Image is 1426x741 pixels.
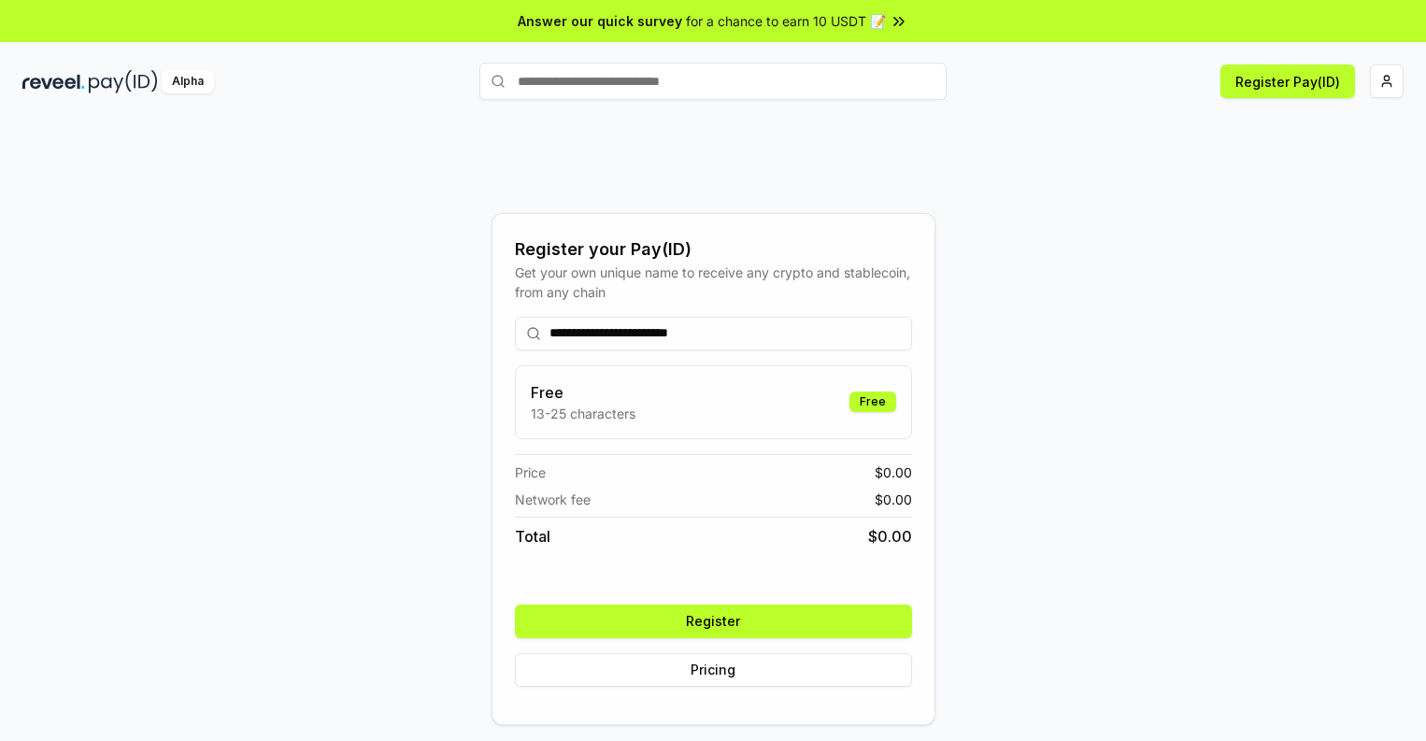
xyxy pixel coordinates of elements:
[89,70,158,93] img: pay_id
[515,490,591,509] span: Network fee
[515,236,912,263] div: Register your Pay(ID)
[22,70,85,93] img: reveel_dark
[849,392,896,412] div: Free
[518,11,682,31] span: Answer our quick survey
[1220,64,1355,98] button: Register Pay(ID)
[515,463,546,482] span: Price
[868,525,912,548] span: $ 0.00
[162,70,214,93] div: Alpha
[531,381,635,404] h3: Free
[875,490,912,509] span: $ 0.00
[515,653,912,687] button: Pricing
[531,404,635,423] p: 13-25 characters
[875,463,912,482] span: $ 0.00
[515,525,550,548] span: Total
[686,11,886,31] span: for a chance to earn 10 USDT 📝
[515,605,912,638] button: Register
[515,263,912,302] div: Get your own unique name to receive any crypto and stablecoin, from any chain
